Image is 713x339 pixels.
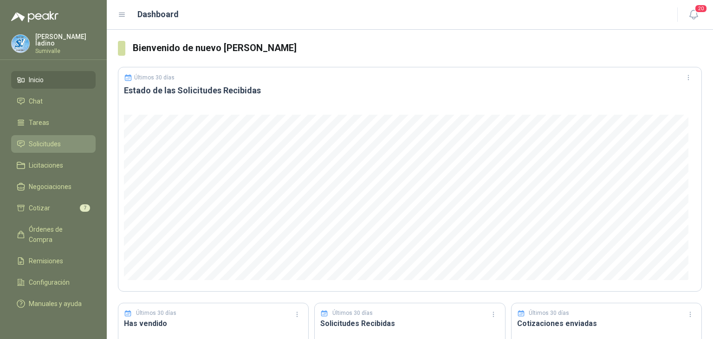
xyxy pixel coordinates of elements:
p: Sumivalle [35,48,96,54]
span: Chat [29,96,43,106]
h3: Estado de las Solicitudes Recibidas [124,85,696,96]
span: 20 [694,4,707,13]
img: Company Logo [12,35,29,52]
h3: Solicitudes Recibidas [320,318,499,329]
span: Licitaciones [29,160,63,170]
a: Solicitudes [11,135,96,153]
a: Chat [11,92,96,110]
p: Últimos 30 días [332,309,373,318]
a: Negociaciones [11,178,96,196]
h3: Cotizaciones enviadas [517,318,696,329]
h1: Dashboard [137,8,179,21]
a: Manuales y ayuda [11,295,96,313]
span: Remisiones [29,256,63,266]
a: Inicio [11,71,96,89]
span: Configuración [29,277,70,287]
img: Logo peakr [11,11,58,22]
a: Tareas [11,114,96,131]
span: Manuales y ayuda [29,299,82,309]
span: Solicitudes [29,139,61,149]
h3: Bienvenido de nuevo [PERSON_NAME] [133,41,702,55]
p: Últimos 30 días [134,74,175,81]
span: Cotizar [29,203,50,213]
a: Órdenes de Compra [11,221,96,248]
a: Cotizar7 [11,199,96,217]
h3: Has vendido [124,318,303,329]
a: Licitaciones [11,156,96,174]
span: 7 [80,204,90,212]
p: [PERSON_NAME] ladino [35,33,96,46]
span: Órdenes de Compra [29,224,87,245]
span: Negociaciones [29,182,71,192]
a: Remisiones [11,252,96,270]
p: Últimos 30 días [529,309,569,318]
a: Configuración [11,274,96,291]
span: Tareas [29,117,49,128]
button: 20 [685,7,702,23]
span: Inicio [29,75,44,85]
p: Últimos 30 días [136,309,176,318]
